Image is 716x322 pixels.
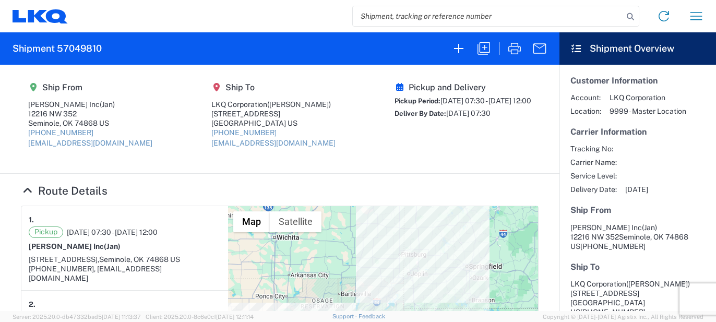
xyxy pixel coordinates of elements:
a: Hide Details [21,184,108,197]
span: Server: 2025.20.0-db47332bad5 [13,314,141,320]
h5: Customer Information [570,76,705,86]
span: Account: [570,93,601,102]
span: Carrier Name: [570,158,617,167]
span: Delivery Date: [570,185,617,194]
span: Tracking No: [570,144,617,153]
strong: 2. [29,298,35,311]
span: [DATE] 07:30 - [DATE] 12:00 [440,97,531,105]
a: [EMAIL_ADDRESS][DOMAIN_NAME] [28,139,152,147]
span: 12216 NW 352 [570,233,619,241]
address: [GEOGRAPHIC_DATA] US [570,279,705,317]
span: Deliver By Date: [395,110,446,117]
span: Service Level: [570,171,617,181]
h5: Carrier Information [570,127,705,137]
button: Show street map [233,211,270,232]
span: [PERSON_NAME] Inc [570,223,642,232]
span: 9999 - Master Location [610,106,686,116]
span: (Jan) [642,223,657,232]
div: [PERSON_NAME] Inc [28,100,152,109]
span: ([PERSON_NAME]) [267,100,331,109]
span: Copyright © [DATE]-[DATE] Agistix Inc., All Rights Reserved [543,312,703,321]
span: [STREET_ADDRESS], [29,255,99,264]
a: [PHONE_NUMBER] [28,128,93,137]
strong: 1. [29,213,34,226]
span: Location: [570,106,601,116]
address: Seminole, OK 74868 US [570,223,705,251]
span: (Jan) [100,100,115,109]
h5: Ship From [570,205,705,215]
h5: Ship To [570,262,705,272]
div: 12216 NW 352 [28,109,152,118]
input: Shipment, tracking or reference number [353,6,623,26]
span: Client: 2025.20.0-8c6e0cf [146,314,254,320]
span: [DATE] 12:11:14 [216,314,254,320]
a: [PHONE_NUMBER] [211,128,277,137]
span: Seminole, OK 74868 US [99,255,180,264]
div: [PHONE_NUMBER], [EMAIL_ADDRESS][DOMAIN_NAME] [29,264,221,283]
span: Pickup [29,226,63,238]
span: ([PERSON_NAME]) [626,280,690,288]
a: [EMAIL_ADDRESS][DOMAIN_NAME] [211,139,336,147]
a: Support [332,313,359,319]
h5: Pickup and Delivery [395,82,531,92]
div: [STREET_ADDRESS] [211,109,336,118]
span: [PHONE_NUMBER] [580,308,646,316]
span: (Jan) [104,242,121,251]
h2: Shipment 57049810 [13,42,102,55]
a: Feedback [359,313,385,319]
span: [DATE] 07:30 - [DATE] 12:00 [67,228,158,237]
span: [DATE] 11:13:37 [102,314,141,320]
div: Seminole, OK 74868 US [28,118,152,128]
h5: Ship From [28,82,152,92]
span: Pickup Period: [395,97,440,105]
button: Show satellite imagery [270,211,321,232]
span: LKQ Corporation [STREET_ADDRESS] [570,280,690,297]
span: [DATE] 07:30 [446,109,491,117]
span: [PHONE_NUMBER] [580,242,646,251]
strong: [PERSON_NAME] Inc [29,242,121,251]
header: Shipment Overview [559,32,716,65]
div: [GEOGRAPHIC_DATA] US [211,118,336,128]
span: LKQ Corporation [610,93,686,102]
span: [DATE] [625,185,648,194]
div: LKQ Corporation [211,100,336,109]
h5: Ship To [211,82,336,92]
